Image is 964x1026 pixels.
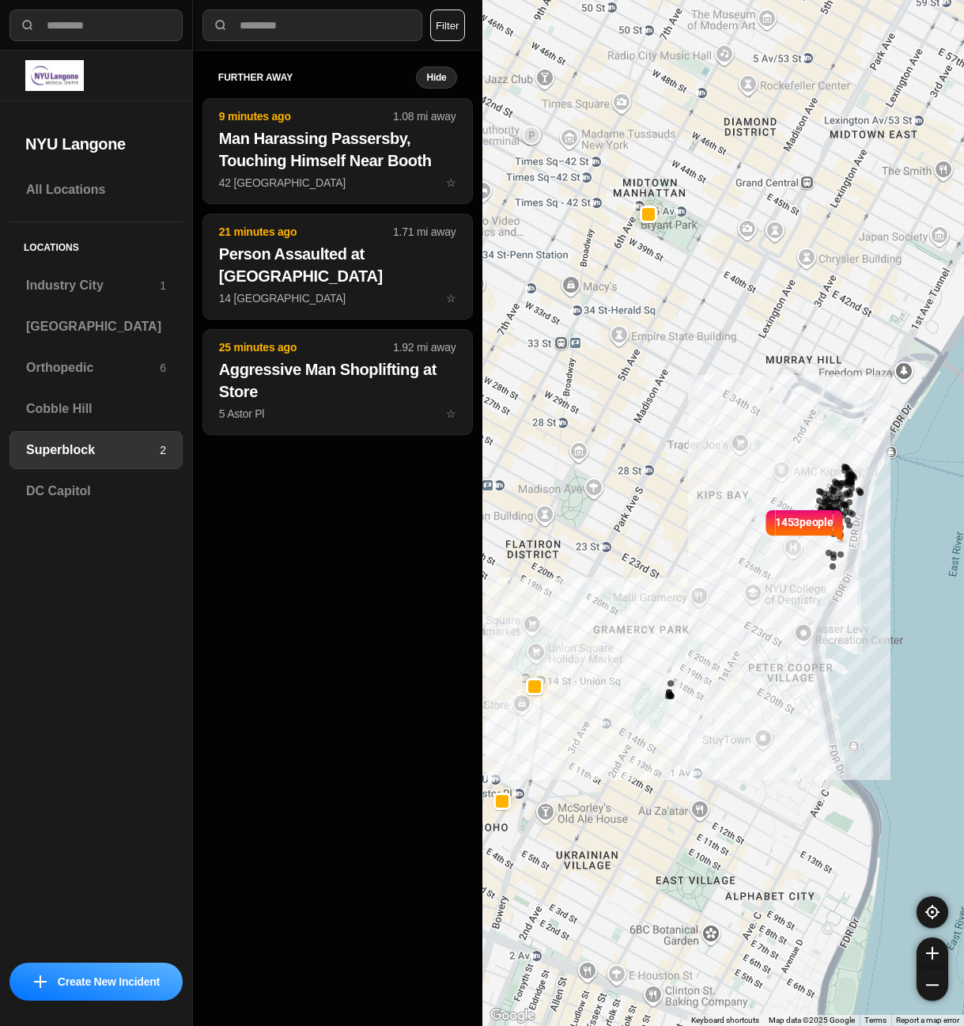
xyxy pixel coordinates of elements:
[9,349,183,387] a: Orthopedic6
[218,71,417,84] h5: further away
[219,108,393,124] p: 9 minutes ago
[26,399,166,418] h3: Cobble Hill
[25,133,167,155] h2: NYU Langone
[219,243,456,287] h2: Person Assaulted at [GEOGRAPHIC_DATA]
[58,974,160,990] p: Create New Incident
[26,317,166,336] h3: [GEOGRAPHIC_DATA]
[486,1005,539,1026] a: Open this area in Google Maps (opens a new window)
[219,127,456,172] h2: Man Harassing Passersby, Touching Himself Near Booth
[26,276,160,295] h3: Industry City
[917,969,948,1001] button: zoom-out
[219,290,456,306] p: 14 [GEOGRAPHIC_DATA]
[763,508,775,543] img: notch
[834,508,845,543] img: notch
[34,975,47,988] img: icon
[219,339,393,355] p: 25 minutes ago
[160,278,166,293] p: 1
[446,292,456,305] span: star
[219,358,456,403] h2: Aggressive Man Shoplifting at Store
[446,407,456,420] span: star
[416,66,456,89] button: Hide
[691,1015,759,1026] button: Keyboard shortcuts
[219,175,456,191] p: 42 [GEOGRAPHIC_DATA]
[9,472,183,510] a: DC Capitol
[202,329,473,435] button: 25 minutes ago1.92 mi awayAggressive Man Shoplifting at Store5 Astor Plstar
[26,441,160,460] h3: Superblock
[202,176,473,189] a: 9 minutes ago1.08 mi awayMan Harassing Passersby, Touching Himself Near Booth42 [GEOGRAPHIC_DATA]...
[926,947,939,960] img: zoom-in
[486,1005,539,1026] img: Google
[9,171,183,209] a: All Locations
[219,406,456,422] p: 5 Astor Pl
[864,1016,887,1024] a: Terms (opens in new tab)
[426,71,446,84] small: Hide
[160,360,166,376] p: 6
[393,339,456,355] p: 1.92 mi away
[202,407,473,420] a: 25 minutes ago1.92 mi awayAggressive Man Shoplifting at Store5 Astor Plstar
[430,9,465,41] button: Filter
[9,963,183,1001] button: iconCreate New Incident
[219,224,393,240] p: 21 minutes ago
[393,108,456,124] p: 1.08 mi away
[26,358,160,377] h3: Orthopedic
[20,17,36,33] img: search
[9,431,183,469] a: Superblock2
[213,17,229,33] img: search
[917,937,948,969] button: zoom-in
[25,60,84,91] img: logo
[9,390,183,428] a: Cobble Hill
[202,214,473,320] button: 21 minutes ago1.71 mi awayPerson Assaulted at [GEOGRAPHIC_DATA]14 [GEOGRAPHIC_DATA]star
[393,224,456,240] p: 1.71 mi away
[446,176,456,189] span: star
[896,1016,959,1024] a: Report a map error
[9,222,183,267] h5: Locations
[202,291,473,305] a: 21 minutes ago1.71 mi awayPerson Assaulted at [GEOGRAPHIC_DATA]14 [GEOGRAPHIC_DATA]star
[202,98,473,204] button: 9 minutes ago1.08 mi awayMan Harassing Passersby, Touching Himself Near Booth42 [GEOGRAPHIC_DATA]...
[926,979,939,991] img: zoom-out
[26,180,166,199] h3: All Locations
[917,896,948,928] button: recenter
[9,267,183,305] a: Industry City1
[925,905,939,919] img: recenter
[775,514,834,549] p: 1453 people
[160,442,166,458] p: 2
[769,1016,855,1024] span: Map data ©2025 Google
[9,308,183,346] a: [GEOGRAPHIC_DATA]
[26,482,166,501] h3: DC Capitol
